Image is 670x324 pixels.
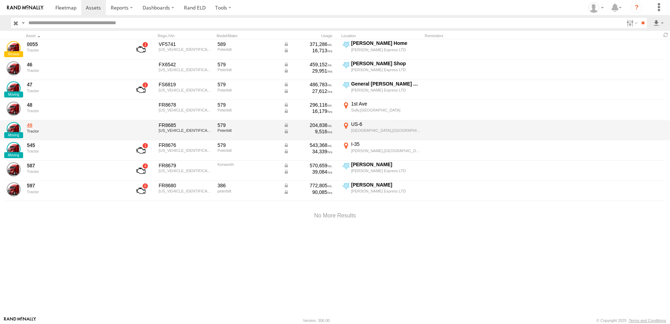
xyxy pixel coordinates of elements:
[351,40,421,46] div: [PERSON_NAME] Home
[351,108,421,113] div: Sully,[GEOGRAPHIC_DATA]
[159,169,213,173] div: 1XDAD49X36J139868
[283,47,333,54] div: Data from Vehicle CANbus
[7,61,21,75] a: View Asset Details
[218,88,279,92] div: Peterbilt
[283,41,333,47] div: Data from Vehicle CANbus
[586,2,606,13] div: Tim Zylstra
[27,142,123,148] a: 545
[283,88,333,94] div: Data from Vehicle CANbus
[351,148,421,153] div: [PERSON_NAME],[GEOGRAPHIC_DATA]
[27,109,123,113] div: undefined
[27,169,123,174] div: undefined
[159,128,213,133] div: 1XPBD49X0RD687005
[27,149,123,153] div: undefined
[341,161,422,180] label: Click to View Current Location
[7,182,21,196] a: View Asset Details
[351,128,421,133] div: [GEOGRAPHIC_DATA],[GEOGRAPHIC_DATA]
[159,108,213,112] div: 1XPBD49X6PD860006
[351,161,421,168] div: [PERSON_NAME]
[128,81,154,98] a: View Asset with Fault/s
[218,182,279,189] div: 386
[218,142,279,148] div: 579
[159,122,213,128] div: FR8685
[27,190,123,194] div: undefined
[27,162,123,169] a: 587
[662,32,670,38] span: Refresh
[283,148,333,155] div: Data from Vehicle CANbus
[283,61,333,68] div: Data from Vehicle CANbus
[341,40,422,59] label: Click to View Current Location
[7,162,21,176] a: View Asset Details
[27,122,123,128] a: 49
[425,33,537,38] div: Reminders
[303,318,330,323] div: Version: 306.00
[351,67,421,72] div: [PERSON_NAME] Express LTD
[27,182,123,189] a: 597
[341,101,422,120] label: Click to View Current Location
[159,142,213,148] div: FR8676
[218,102,279,108] div: 579
[351,60,421,67] div: [PERSON_NAME] Shop
[283,182,333,189] div: Data from Vehicle CANbus
[282,33,339,38] div: Usage
[128,182,154,199] a: View Asset with Fault/s
[27,81,123,88] a: 47
[159,41,213,47] div: VF5741
[159,68,213,72] div: 1XPBDP9X5LD665686
[159,182,213,189] div: FR8680
[7,102,21,116] a: View Asset Details
[159,47,213,52] div: 1XPBDP9X0LD665692
[341,121,422,140] label: Click to View Current Location
[624,18,639,28] label: Search Filter Options
[283,189,333,195] div: Data from Vehicle CANbus
[218,148,279,153] div: Peterbilt
[159,148,213,153] div: 1XPBD49X8LD664773
[283,169,333,175] div: Data from Vehicle CANbus
[351,121,421,127] div: US-6
[4,317,36,324] a: Visit our Website
[128,162,154,179] a: View Asset with Fault/s
[7,142,21,156] a: View Asset Details
[283,162,333,169] div: Data from Vehicle CANbus
[159,61,213,68] div: FX6542
[218,128,279,133] div: Peterbilt
[218,68,279,72] div: Peterbilt
[27,89,123,93] div: undefined
[218,81,279,88] div: 579
[218,41,279,47] div: 589
[159,81,213,88] div: FS6819
[27,68,123,73] div: undefined
[351,189,421,194] div: [PERSON_NAME] Express LTD
[27,61,123,68] a: 46
[283,142,333,148] div: Data from Vehicle CANbus
[341,33,422,38] div: Location
[351,141,421,147] div: I-35
[217,33,280,38] div: Model/Make
[7,81,21,95] a: View Asset Details
[158,33,214,38] div: Rego./Vin
[629,318,666,323] a: Terms and Conditions
[283,108,333,114] div: Data from Vehicle CANbus
[218,189,279,193] div: peterbilt
[7,122,21,136] a: View Asset Details
[27,41,123,47] a: 0055
[26,33,124,38] div: Click to Sort
[351,101,421,107] div: 1st Ave
[283,68,333,74] div: Data from Vehicle CANbus
[283,122,333,128] div: Data from Vehicle CANbus
[7,5,43,10] img: rand-logo.svg
[218,47,279,52] div: Peterbilt
[283,102,333,108] div: Data from Vehicle CANbus
[631,2,642,13] i: ?
[351,168,421,173] div: [PERSON_NAME] Express LTD
[128,41,154,58] a: View Asset with Fault/s
[652,18,664,28] label: Export results as...
[341,182,422,201] label: Click to View Current Location
[20,18,26,28] label: Search Query
[27,48,123,52] div: undefined
[159,162,213,169] div: FR8679
[351,81,421,87] div: General [PERSON_NAME] Avon
[351,182,421,188] div: [PERSON_NAME]
[27,129,123,133] div: undefined
[218,122,279,128] div: 579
